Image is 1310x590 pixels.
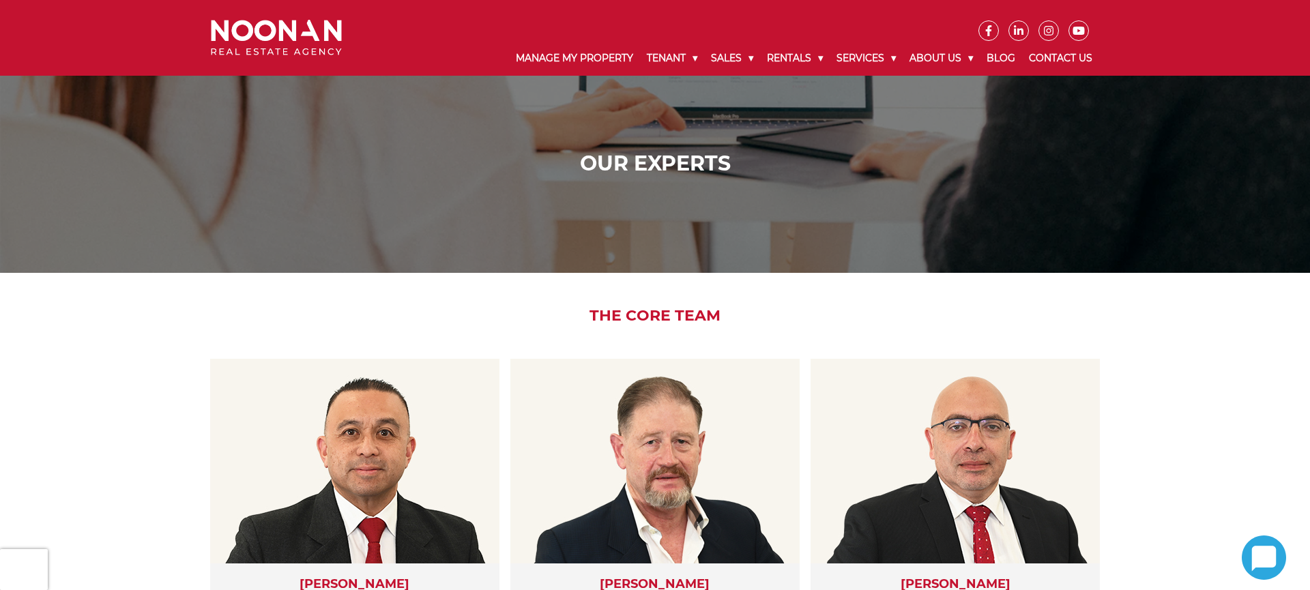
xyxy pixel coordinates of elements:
a: Tenant [640,41,704,76]
a: Manage My Property [509,41,640,76]
a: Sales [704,41,760,76]
a: Services [830,41,903,76]
img: Noonan Real Estate Agency [211,20,342,56]
a: Blog [980,41,1022,76]
h1: Our Experts [214,151,1096,176]
h2: The Core Team [201,307,1110,325]
a: Contact Us [1022,41,1099,76]
a: About Us [903,41,980,76]
a: Rentals [760,41,830,76]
